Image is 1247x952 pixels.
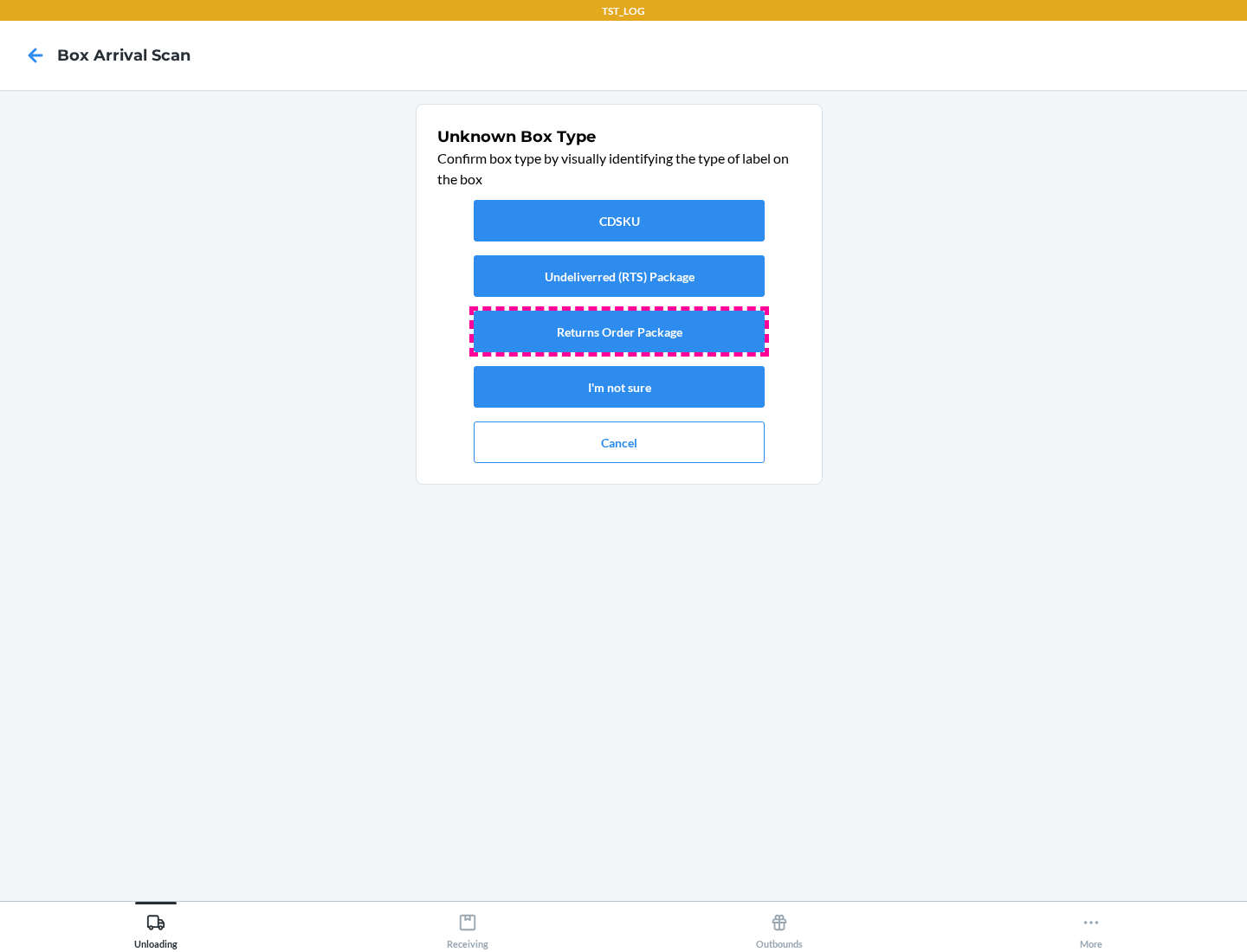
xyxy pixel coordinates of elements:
[57,44,191,67] h4: Box Arrival Scan
[623,902,935,949] button: Outbounds
[474,255,765,297] button: Undeliverred (RTS) Package
[437,125,801,148] h1: Unknown Box Type
[602,3,645,19] p: TST_LOG
[474,311,765,352] button: Returns Order Package
[312,902,623,949] button: Receiving
[447,906,488,949] div: Receiving
[474,200,765,241] button: CDSKU
[756,906,803,949] div: Outbounds
[1080,906,1102,949] div: More
[474,366,765,408] button: I'm not sure
[437,148,801,190] p: Confirm box type by visually identifying the type of label on the box
[935,902,1247,949] button: More
[134,906,178,949] div: Unloading
[474,421,765,463] button: Cancel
